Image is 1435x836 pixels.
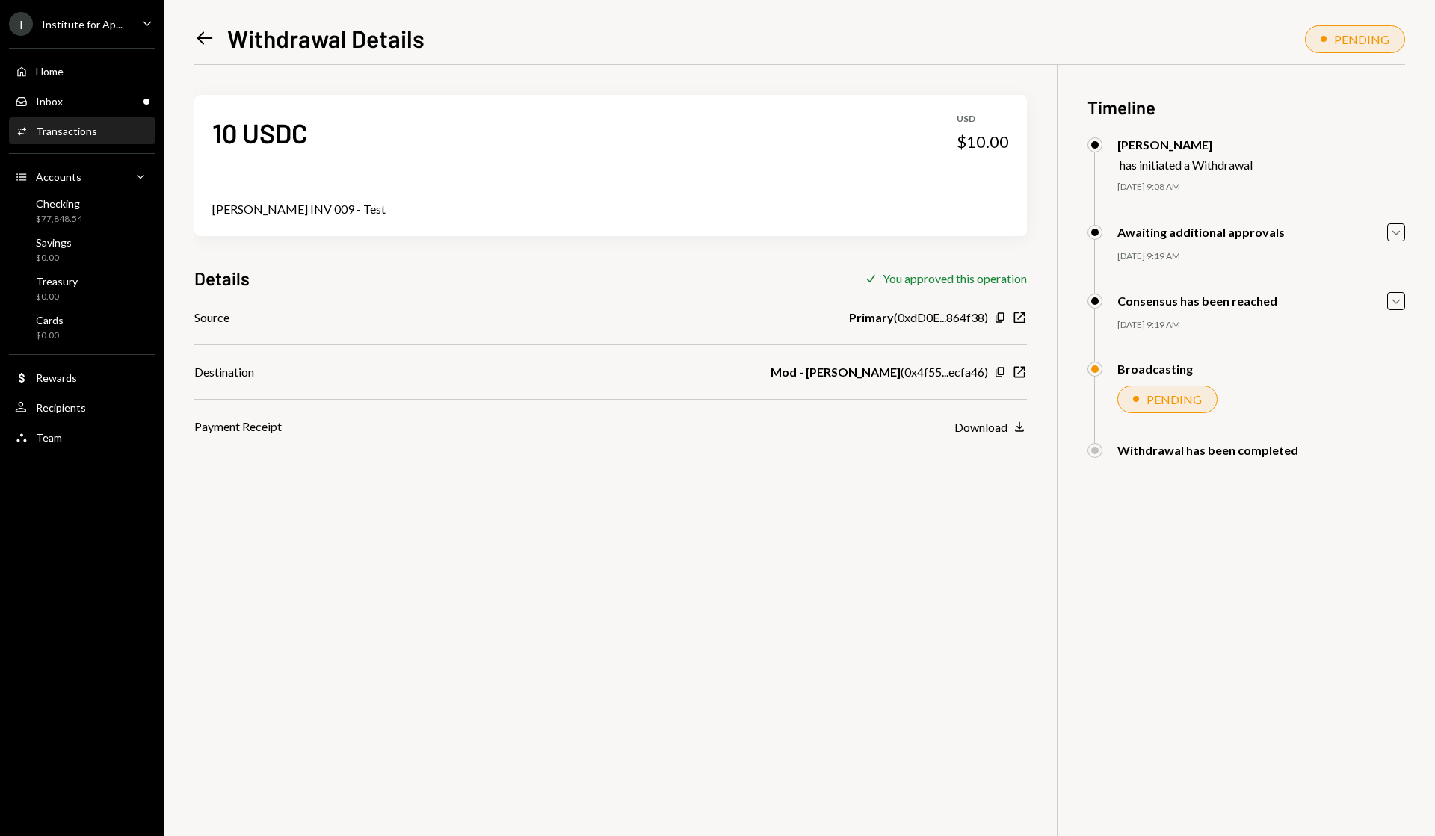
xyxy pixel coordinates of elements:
[212,116,308,149] div: 10 USDC
[9,12,33,36] div: I
[1117,319,1405,332] div: [DATE] 9:19 AM
[1117,443,1298,457] div: Withdrawal has been completed
[883,271,1027,285] div: You approved this operation
[957,113,1009,126] div: USD
[42,18,123,31] div: Institute for Ap...
[36,401,86,414] div: Recipients
[954,420,1007,434] div: Download
[36,236,72,249] div: Savings
[9,364,155,391] a: Rewards
[9,309,155,345] a: Cards$0.00
[9,270,155,306] a: Treasury$0.00
[849,309,988,326] div: ( 0xdD0E...864f38 )
[36,125,97,137] div: Transactions
[9,424,155,450] a: Team
[771,363,988,381] div: ( 0x4f55...ecfa46 )
[1334,32,1389,46] div: PENDING
[36,95,63,108] div: Inbox
[194,363,254,381] div: Destination
[957,131,1009,152] div: $10.00
[954,419,1027,436] button: Download
[1120,158,1253,172] div: has initiated a Withdrawal
[1147,392,1202,406] div: PENDING
[9,163,155,190] a: Accounts
[36,275,78,288] div: Treasury
[194,418,282,436] div: Payment Receipt
[36,197,82,210] div: Checking
[36,170,81,183] div: Accounts
[36,291,78,303] div: $0.00
[9,117,155,144] a: Transactions
[9,193,155,229] a: Checking$77,848.54
[36,329,64,342] div: $0.00
[36,252,72,264] div: $0.00
[36,65,64,78] div: Home
[194,309,229,326] div: Source
[9,394,155,421] a: Recipients
[36,213,82,226] div: $77,848.54
[36,431,62,444] div: Team
[771,363,901,381] b: Mod - [PERSON_NAME]
[1117,250,1405,263] div: [DATE] 9:19 AM
[9,232,155,267] a: Savings$0.00
[36,371,77,384] div: Rewards
[1117,225,1285,239] div: Awaiting additional approvals
[1117,294,1277,308] div: Consensus has been reached
[227,23,425,53] h1: Withdrawal Details
[1117,137,1253,152] div: [PERSON_NAME]
[1087,95,1405,120] h3: Timeline
[1117,362,1193,376] div: Broadcasting
[194,266,250,291] h3: Details
[212,200,1009,218] div: [PERSON_NAME] INV 009 - Test
[9,58,155,84] a: Home
[1117,181,1405,193] div: [DATE] 9:08 AM
[849,309,894,326] b: Primary
[36,314,64,326] div: Cards
[9,87,155,114] a: Inbox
